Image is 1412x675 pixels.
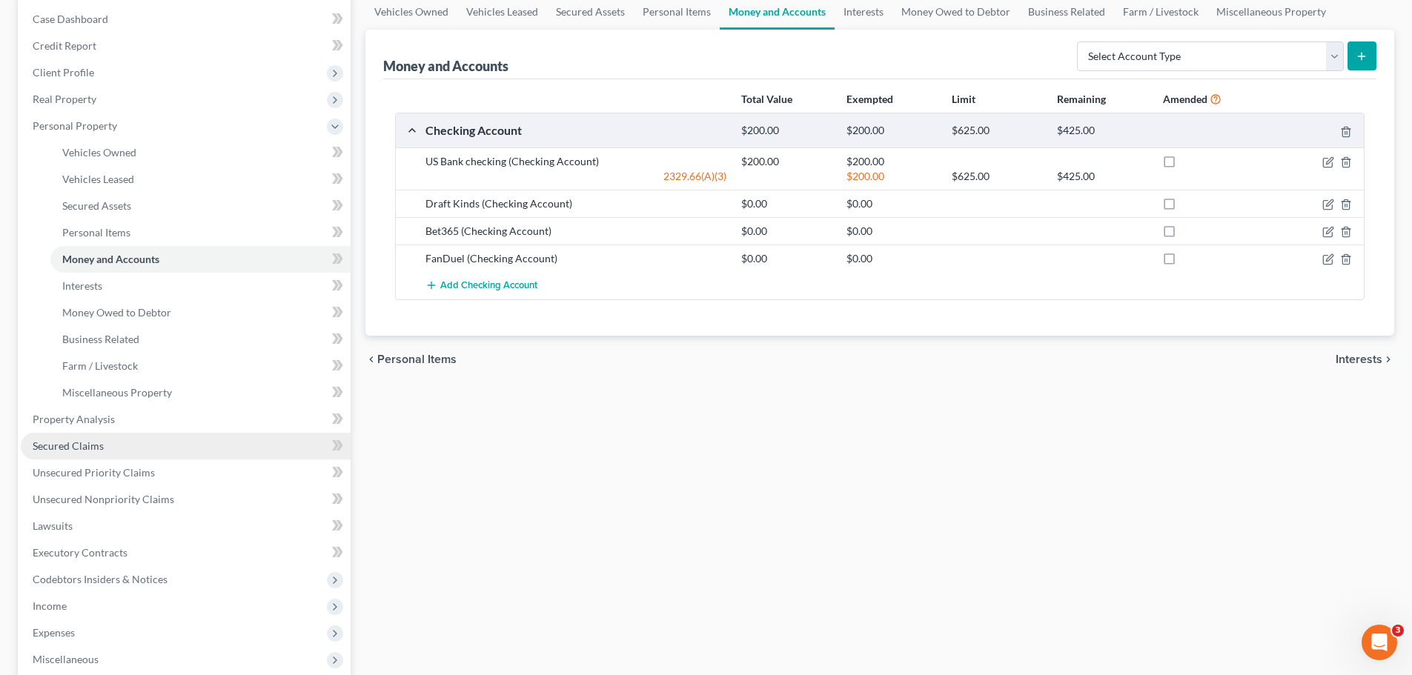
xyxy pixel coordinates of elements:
a: Money and Accounts [50,246,351,273]
div: $0.00 [734,224,839,239]
div: $425.00 [1050,124,1155,138]
a: Secured Claims [21,433,351,459]
span: Miscellaneous Property [62,386,172,399]
span: Interests [62,279,102,292]
i: chevron_left [365,353,377,365]
div: $200.00 [734,154,839,169]
span: Secured Claims [33,439,104,452]
span: Lawsuits [33,519,73,532]
span: Personal Items [62,226,130,239]
button: Interests chevron_right [1336,353,1394,365]
a: Case Dashboard [21,6,351,33]
strong: Amended [1163,93,1207,105]
span: Unsecured Priority Claims [33,466,155,479]
iframe: Intercom live chat [1362,625,1397,660]
span: Codebtors Insiders & Notices [33,573,168,585]
span: Personal Items [377,353,457,365]
a: Unsecured Nonpriority Claims [21,486,351,513]
div: $0.00 [839,196,944,211]
span: Interests [1336,353,1382,365]
span: Credit Report [33,39,96,52]
div: FanDuel (Checking Account) [418,251,734,266]
div: $0.00 [734,196,839,211]
strong: Limit [952,93,975,105]
div: $200.00 [734,124,839,138]
div: 2329.66(A)(3) [418,169,734,184]
div: $0.00 [839,224,944,239]
span: Client Profile [33,66,94,79]
a: Lawsuits [21,513,351,539]
span: Farm / Livestock [62,359,138,372]
span: Personal Property [33,119,117,132]
a: Unsecured Priority Claims [21,459,351,486]
div: $200.00 [839,169,944,184]
span: Money Owed to Debtor [62,306,171,319]
div: $625.00 [944,169,1050,184]
span: Executory Contracts [33,546,127,559]
a: Business Related [50,326,351,353]
span: Income [33,599,67,612]
a: Interests [50,273,351,299]
div: Bet365 (Checking Account) [418,224,734,239]
a: Vehicles Owned [50,139,351,166]
div: Draft Kinds (Checking Account) [418,196,734,211]
div: $200.00 [839,154,944,169]
span: Vehicles Leased [62,173,134,185]
strong: Total Value [741,93,792,105]
div: Money and Accounts [383,57,508,75]
strong: Exempted [846,93,893,105]
span: Money and Accounts [62,253,159,265]
span: Vehicles Owned [62,146,136,159]
a: Money Owed to Debtor [50,299,351,326]
span: Case Dashboard [33,13,108,25]
span: Business Related [62,333,139,345]
a: Executory Contracts [21,539,351,566]
a: Farm / Livestock [50,353,351,379]
div: Checking Account [418,122,734,138]
span: Real Property [33,93,96,105]
button: chevron_left Personal Items [365,353,457,365]
a: Personal Items [50,219,351,246]
a: Secured Assets [50,193,351,219]
div: $0.00 [734,251,839,266]
div: $200.00 [839,124,944,138]
a: Vehicles Leased [50,166,351,193]
span: Miscellaneous [33,653,99,665]
button: Add Checking Account [425,272,537,299]
span: Secured Assets [62,199,131,212]
span: Expenses [33,626,75,639]
div: $625.00 [944,124,1050,138]
strong: Remaining [1057,93,1106,105]
div: $425.00 [1050,169,1155,184]
a: Property Analysis [21,406,351,433]
div: US Bank checking (Checking Account) [418,154,734,169]
a: Miscellaneous Property [50,379,351,406]
i: chevron_right [1382,353,1394,365]
span: Unsecured Nonpriority Claims [33,493,174,505]
a: Credit Report [21,33,351,59]
span: Add Checking Account [440,280,537,292]
span: Property Analysis [33,413,115,425]
div: $0.00 [839,251,944,266]
span: 3 [1392,625,1404,636]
